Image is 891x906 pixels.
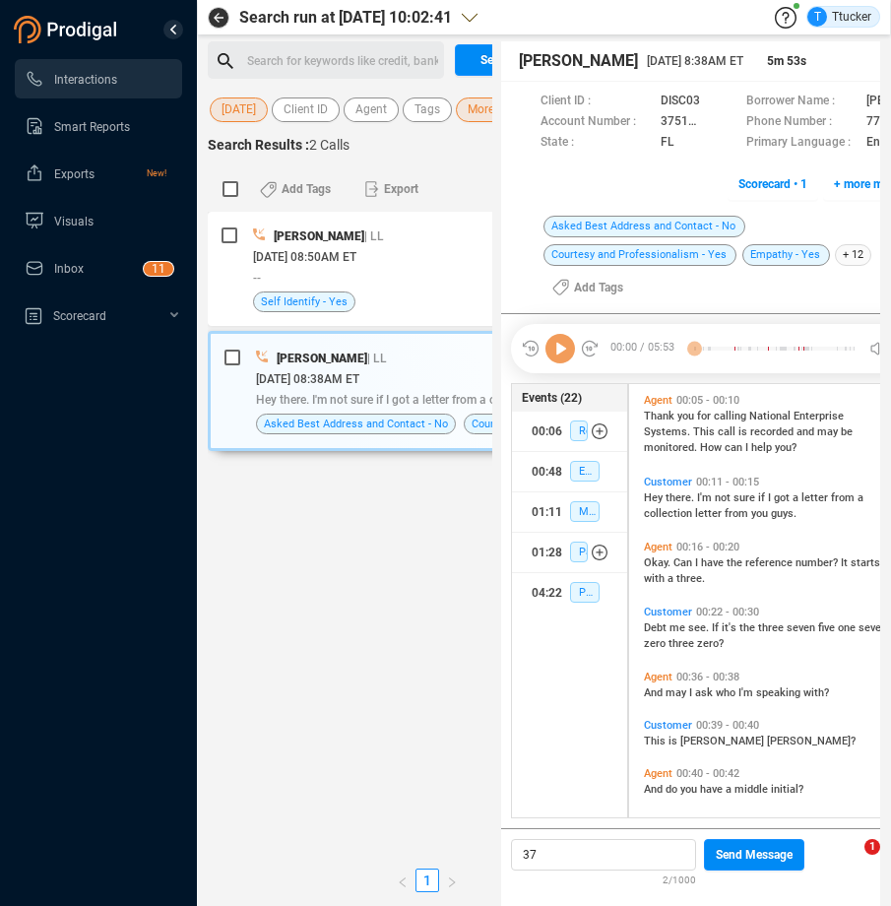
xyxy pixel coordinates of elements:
span: Courtesy and Professionalism - Yes [543,244,736,266]
button: More Filters • 1 [456,97,558,122]
span: Can [673,556,695,569]
span: Agent [355,97,387,122]
span: speaking [756,686,803,699]
span: may [817,425,841,438]
span: -- [253,271,261,285]
span: reference [745,556,796,569]
div: Ttucker [807,7,871,27]
li: 1 [415,869,439,892]
span: number? [796,556,841,569]
span: [DATE] 08:38AM ET [256,372,359,386]
span: collection [644,507,695,520]
li: Inbox [15,248,182,288]
span: initial? [771,783,803,796]
li: Visuals [15,201,182,240]
span: Self Identify - Yes [261,292,348,311]
button: 00:48Empathy - Yes [512,452,627,491]
span: I'm [738,686,756,699]
span: Search [480,44,516,76]
span: [PERSON_NAME] [680,735,767,747]
button: right [439,869,465,892]
p: 1 [159,262,165,282]
iframe: Intercom live chat [824,839,871,886]
span: the [727,556,745,569]
span: seven [787,621,818,634]
span: Courtesy and Professionalism - Yes [472,415,647,433]
span: I [695,556,701,569]
span: Debt [644,621,669,634]
span: [DATE] [222,97,256,122]
span: sure [733,491,758,504]
span: got [774,491,793,504]
span: if [758,491,768,504]
span: [PERSON_NAME]? [767,735,856,747]
span: Thank [644,410,677,422]
button: 00:06Recording Disclosure [512,412,627,451]
span: there. [666,491,697,504]
span: 1 [864,839,880,855]
span: FL [661,133,674,154]
span: Hey [644,491,666,504]
button: left [390,869,415,892]
span: three [668,637,697,650]
span: not [715,491,733,504]
span: Agent [644,767,672,780]
span: one [838,621,859,634]
span: Systems. [644,425,693,438]
span: 00:22 - 00:30 [692,606,763,618]
span: Send Message [716,839,793,871]
span: have [701,556,727,569]
button: Scorecard • 1 [728,168,818,200]
button: 01:28Payment Discussion [512,533,627,572]
span: 2/1000 [663,871,696,887]
span: be [841,425,853,438]
span: who [716,686,738,699]
a: Smart Reports [25,106,166,146]
span: | LL [367,352,387,365]
span: is [668,735,680,747]
span: Export [384,173,418,205]
span: Agent [644,541,672,553]
span: Payment Made [570,582,600,603]
span: + 12 [835,244,871,266]
span: right [446,876,458,888]
span: guys. [771,507,796,520]
span: New! [147,154,166,193]
span: 00:16 - 00:20 [672,541,743,553]
span: three [758,621,787,634]
div: 00:48 [532,456,562,487]
span: Mini Miranda [570,501,600,522]
span: Okay. [644,556,673,569]
span: Smart Reports [54,120,130,134]
span: 5m 53s [767,54,806,68]
span: | LL [364,229,384,243]
span: 00:05 - 00:10 [672,394,743,407]
span: Borrower Name : [746,92,857,112]
span: Client ID : [541,92,651,112]
a: ExportsNew! [25,154,166,193]
span: How [700,441,725,454]
span: Add Tags [574,272,623,303]
span: More Filters • 1 [468,97,546,122]
span: Interactions [54,73,117,87]
span: 00:00 / 05:53 [600,334,694,363]
span: National [749,410,794,422]
span: Asked Best Address and Contact - No [543,216,745,237]
span: zero [644,637,668,650]
span: a [793,491,801,504]
span: Phone Number : [746,112,857,133]
span: with [644,572,668,585]
span: have [700,783,726,796]
span: Events (22) [522,389,582,407]
a: Visuals [25,201,166,240]
span: Enterprise [794,410,844,422]
li: Interactions [15,59,182,98]
span: Search Results : [208,137,309,153]
button: 04:22Payment Made [512,573,627,613]
span: [DATE] 8:38AM ET [647,52,743,70]
span: you [751,507,771,520]
span: 00:36 - 00:38 [672,671,743,683]
div: 01:11 [532,496,562,528]
span: 00:39 - 00:40 [692,719,763,732]
button: [DATE] [210,97,268,122]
